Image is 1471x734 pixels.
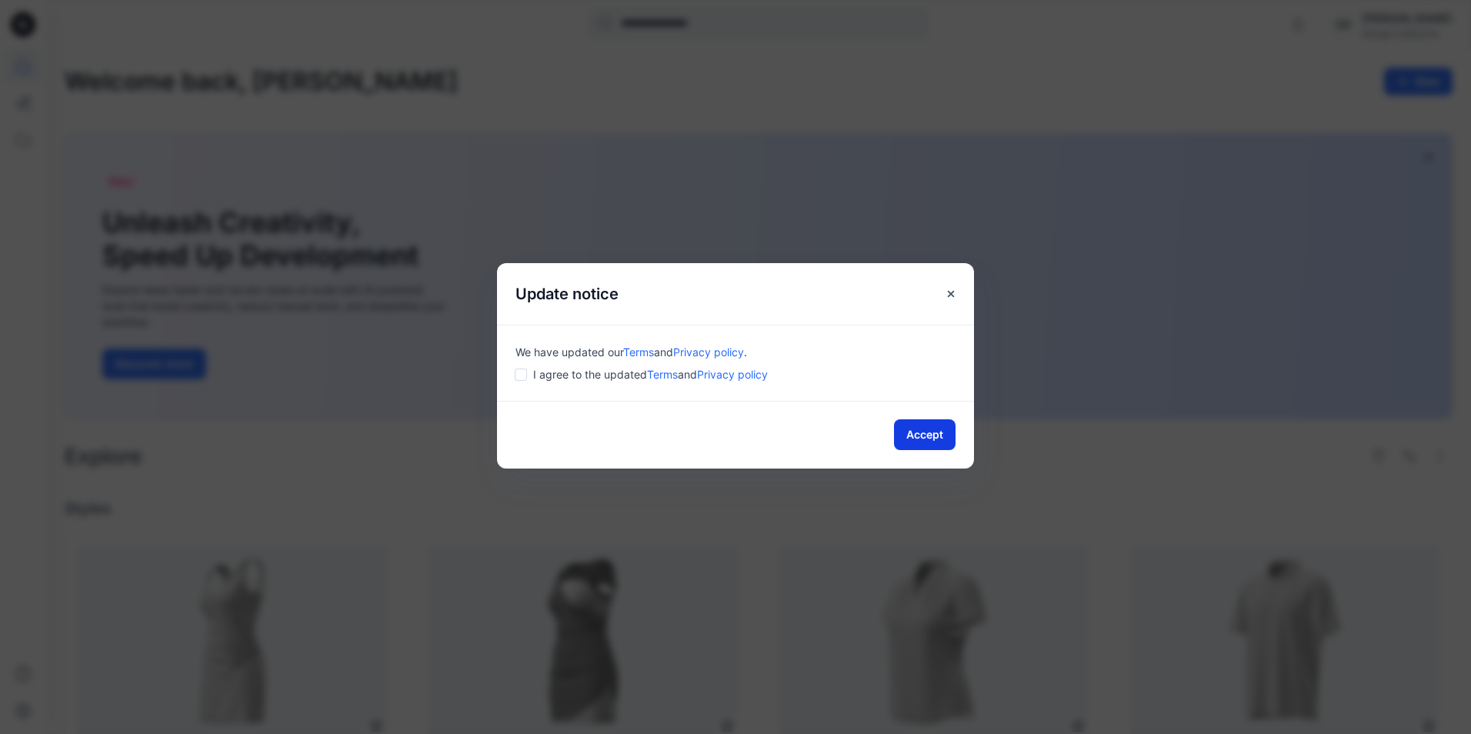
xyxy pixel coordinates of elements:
[654,345,673,359] span: and
[697,368,768,381] a: Privacy policy
[673,345,744,359] a: Privacy policy
[678,368,697,381] span: and
[533,366,768,382] span: I agree to the updated
[894,419,956,450] button: Accept
[497,263,637,325] h5: Update notice
[623,345,654,359] a: Terms
[937,280,965,308] button: Close
[515,344,956,360] div: We have updated our .
[647,368,678,381] a: Terms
